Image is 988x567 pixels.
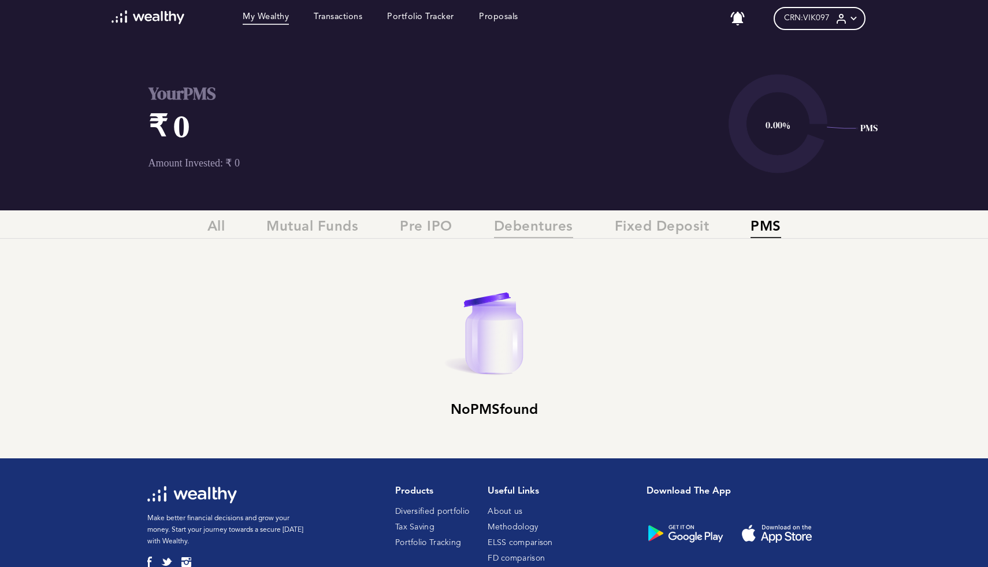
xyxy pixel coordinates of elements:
[314,12,362,25] a: Transactions
[436,247,552,391] img: EmptyJarBig.svg
[148,105,569,146] h1: ₹ 0
[766,118,790,131] text: 0.00%
[479,12,518,25] a: Proposals
[266,219,358,238] span: Mutual Funds
[395,486,469,497] h1: Products
[243,12,289,25] a: My Wealthy
[112,10,185,24] img: wl-logo-white.svg
[207,219,225,238] span: All
[488,507,522,516] a: About us
[751,219,781,238] span: PMS
[488,486,553,497] h1: Useful Links
[451,402,538,419] h2: No PMS found
[387,12,454,25] a: Portfolio Tracker
[147,513,306,547] p: Make better financial decisions and grow your money. Start your journey towards a secure [DATE] w...
[647,486,831,497] h1: Download the app
[395,523,434,531] a: Tax Saving
[148,81,569,105] h2: Your PMS
[784,13,830,23] span: CRN: VIK097
[395,507,469,516] a: Diversified portfolio
[488,539,553,547] a: ELSS comparison
[494,219,573,238] span: Debentures
[488,523,538,531] a: Methodology
[615,219,710,238] span: Fixed Deposit
[147,486,237,503] img: wl-logo-white.svg
[148,157,569,169] p: Amount Invested: ₹ 0
[488,554,545,562] a: FD comparison
[860,121,878,134] text: PMS
[395,539,461,547] a: Portfolio Tracking
[400,219,452,238] span: Pre IPO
